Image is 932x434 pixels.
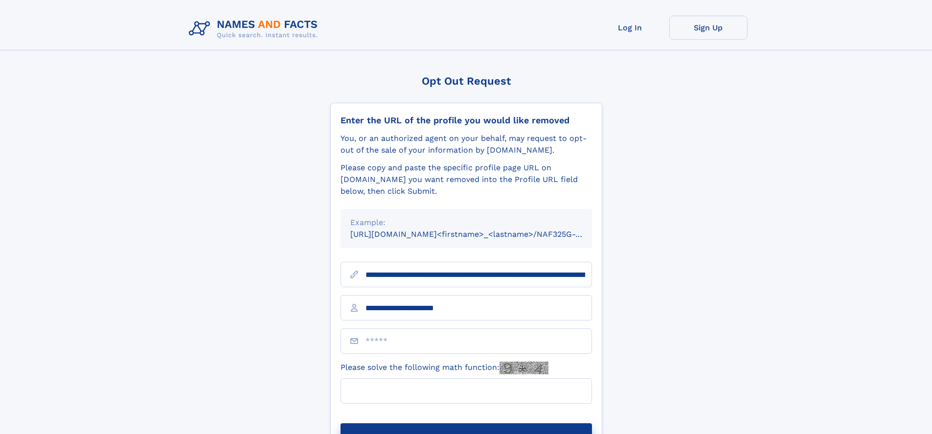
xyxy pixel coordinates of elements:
[669,16,748,40] a: Sign Up
[330,75,602,87] div: Opt Out Request
[350,229,611,239] small: [URL][DOMAIN_NAME]<firstname>_<lastname>/NAF325G-xxxxxxxx
[341,115,592,126] div: Enter the URL of the profile you would like removed
[341,133,592,156] div: You, or an authorized agent on your behalf, may request to opt-out of the sale of your informatio...
[341,162,592,197] div: Please copy and paste the specific profile page URL on [DOMAIN_NAME] you want removed into the Pr...
[350,217,582,228] div: Example:
[185,16,326,42] img: Logo Names and Facts
[341,362,548,374] label: Please solve the following math function:
[591,16,669,40] a: Log In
